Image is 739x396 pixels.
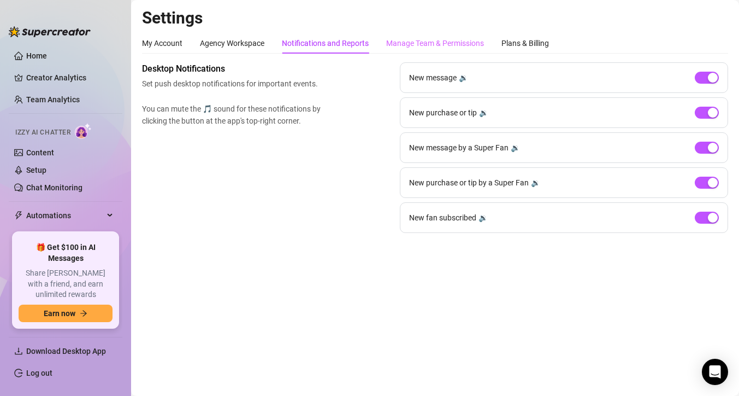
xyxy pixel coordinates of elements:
button: Earn nowarrow-right [19,305,113,322]
div: Notifications and Reports [282,37,369,49]
a: Content [26,148,54,157]
a: Home [26,51,47,60]
a: Creator Analytics [26,69,114,86]
span: New fan subscribed [409,212,476,224]
span: You can mute the 🎵 sound for these notifications by clicking the button at the app's top-right co... [142,103,326,127]
span: Desktop Notifications [142,62,326,75]
img: logo-BBDzfeDw.svg [9,26,91,37]
div: 🔉 [479,107,488,119]
span: New purchase or tip [409,107,477,119]
span: New message [409,72,457,84]
a: Team Analytics [26,95,80,104]
div: 🔉 [459,72,468,84]
span: Share [PERSON_NAME] with a friend, and earn unlimited rewards [19,268,113,300]
div: Plans & Billing [501,37,549,49]
span: Izzy AI Chatter [15,127,70,138]
span: Download Desktop App [26,347,106,356]
span: arrow-right [80,310,87,317]
span: 🎁 Get $100 in AI Messages [19,242,113,264]
div: Open Intercom Messenger [702,359,728,385]
img: AI Chatter [75,123,92,139]
span: download [14,347,23,356]
div: My Account [142,37,182,49]
a: Setup [26,166,46,174]
div: 🔉 [531,177,540,189]
span: thunderbolt [14,211,23,220]
div: Agency Workspace [200,37,264,49]
h2: Settings [142,8,728,28]
span: New message by a Super Fan [409,142,509,154]
a: Chat Monitoring [26,183,82,192]
div: 🔉 [511,142,520,154]
span: Automations [26,207,104,224]
span: Set push desktop notifications for important events. [142,78,326,90]
span: New purchase or tip by a Super Fan [409,177,529,189]
div: Manage Team & Permissions [386,37,484,49]
div: 🔉 [478,212,488,224]
span: Earn now [44,309,75,318]
a: Log out [26,369,52,377]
